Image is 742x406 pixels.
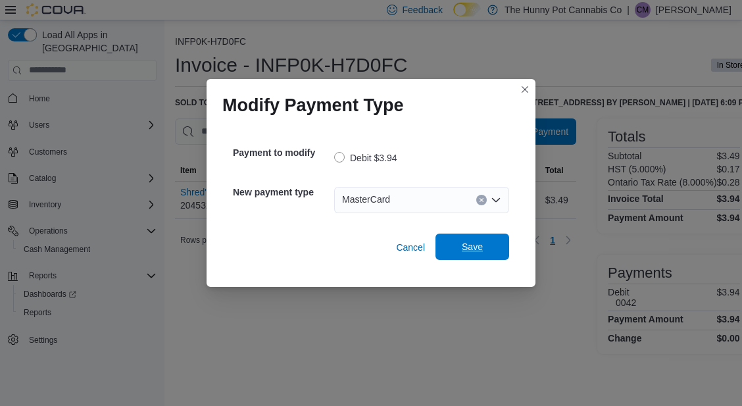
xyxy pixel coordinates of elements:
h5: Payment to modify [233,140,332,166]
span: Save [462,240,483,253]
button: Save [435,234,509,260]
h5: New payment type [233,179,332,205]
h1: Modify Payment Type [222,95,404,116]
span: MasterCard [342,191,390,207]
button: Clear input [476,195,487,205]
button: Open list of options [491,195,501,205]
label: Debit $3.94 [334,150,397,166]
button: Cancel [391,234,430,261]
span: Cancel [396,241,425,254]
input: Accessible screen reader label [395,192,397,208]
button: Closes this modal window [517,82,533,97]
